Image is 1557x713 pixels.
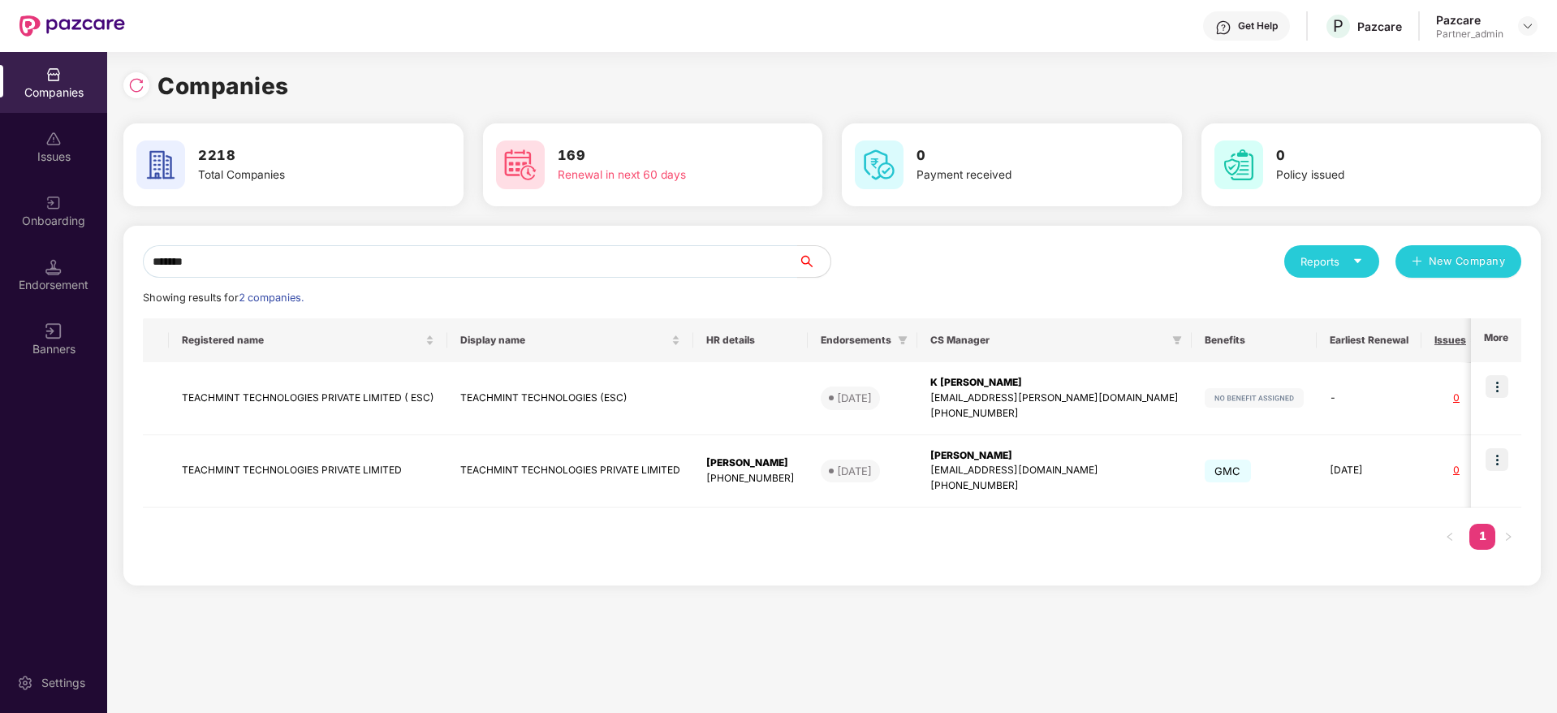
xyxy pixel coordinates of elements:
th: Registered name [169,318,447,362]
div: [PERSON_NAME] [706,456,795,471]
div: Renewal in next 60 days [558,166,762,184]
img: svg+xml;base64,PHN2ZyB4bWxucz0iaHR0cDovL3d3dy53My5vcmcvMjAwMC9zdmciIHdpZHRoPSI2MCIgaGVpZ2h0PSI2MC... [496,140,545,189]
span: 2 companies. [239,292,304,304]
td: TEACHMINT TECHNOLOGIES PRIVATE LIMITED [169,435,447,508]
button: right [1495,524,1521,550]
td: TEACHMINT TECHNOLOGIES (ESC) [447,362,693,435]
img: icon [1486,375,1508,398]
div: Total Companies [198,166,403,184]
span: Issues [1434,334,1466,347]
div: Pazcare [1436,12,1503,28]
img: svg+xml;base64,PHN2ZyB4bWxucz0iaHR0cDovL3d3dy53My5vcmcvMjAwMC9zdmciIHdpZHRoPSI2MCIgaGVpZ2h0PSI2MC... [855,140,904,189]
th: HR details [693,318,808,362]
span: GMC [1205,460,1251,482]
div: [EMAIL_ADDRESS][PERSON_NAME][DOMAIN_NAME] [930,391,1179,406]
div: Settings [37,675,90,691]
div: 0 [1434,463,1478,478]
span: New Company [1429,253,1506,270]
img: svg+xml;base64,PHN2ZyB4bWxucz0iaHR0cDovL3d3dy53My5vcmcvMjAwMC9zdmciIHdpZHRoPSI2MCIgaGVpZ2h0PSI2MC... [1214,140,1263,189]
li: Previous Page [1437,524,1463,550]
td: TEACHMINT TECHNOLOGIES PRIVATE LIMITED [447,435,693,508]
button: left [1437,524,1463,550]
span: Display name [460,334,668,347]
img: icon [1486,448,1508,471]
img: svg+xml;base64,PHN2ZyB4bWxucz0iaHR0cDovL3d3dy53My5vcmcvMjAwMC9zdmciIHdpZHRoPSIxMjIiIGhlaWdodD0iMj... [1205,388,1304,408]
div: Reports [1300,253,1363,270]
img: New Pazcare Logo [19,15,125,37]
div: Get Help [1238,19,1278,32]
span: CS Manager [930,334,1166,347]
img: svg+xml;base64,PHN2ZyBpZD0iSGVscC0zMngzMiIgeG1sbnM9Imh0dHA6Ly93d3cudzMub3JnLzIwMDAvc3ZnIiB3aWR0aD... [1215,19,1231,36]
div: [EMAIL_ADDRESS][DOMAIN_NAME] [930,463,1179,478]
img: svg+xml;base64,PHN2ZyB3aWR0aD0iMTYiIGhlaWdodD0iMTYiIHZpZXdCb3g9IjAgMCAxNiAxNiIgZmlsbD0ibm9uZSIgeG... [45,323,62,339]
div: [PHONE_NUMBER] [706,471,795,486]
th: More [1471,318,1521,362]
img: svg+xml;base64,PHN2ZyBpZD0iU2V0dGluZy0yMHgyMCIgeG1sbnM9Imh0dHA6Ly93d3cudzMub3JnLzIwMDAvc3ZnIiB3aW... [17,675,33,691]
button: search [797,245,831,278]
div: Pazcare [1357,19,1402,34]
div: [PHONE_NUMBER] [930,478,1179,494]
div: K [PERSON_NAME] [930,375,1179,391]
h3: 0 [917,145,1121,166]
span: Endorsements [821,334,891,347]
span: filter [1172,335,1182,345]
img: svg+xml;base64,PHN2ZyBpZD0iRHJvcGRvd24tMzJ4MzIiIHhtbG5zPSJodHRwOi8vd3d3LnczLm9yZy8yMDAwL3N2ZyIgd2... [1521,19,1534,32]
div: Payment received [917,166,1121,184]
li: Next Page [1495,524,1521,550]
div: Partner_admin [1436,28,1503,41]
img: svg+xml;base64,PHN2ZyBpZD0iUmVsb2FkLTMyeDMyIiB4bWxucz0iaHR0cDovL3d3dy53My5vcmcvMjAwMC9zdmciIHdpZH... [128,77,144,93]
span: Showing results for [143,292,304,304]
th: Benefits [1192,318,1317,362]
li: 1 [1469,524,1495,550]
div: 0 [1434,391,1478,406]
th: Earliest Renewal [1317,318,1421,362]
td: TEACHMINT TECHNOLOGIES PRIVATE LIMITED ( ESC) [169,362,447,435]
td: [DATE] [1317,435,1421,508]
div: [DATE] [837,390,872,406]
img: svg+xml;base64,PHN2ZyB4bWxucz0iaHR0cDovL3d3dy53My5vcmcvMjAwMC9zdmciIHdpZHRoPSI2MCIgaGVpZ2h0PSI2MC... [136,140,185,189]
th: Issues [1421,318,1491,362]
img: svg+xml;base64,PHN2ZyBpZD0iQ29tcGFuaWVzIiB4bWxucz0iaHR0cDovL3d3dy53My5vcmcvMjAwMC9zdmciIHdpZHRoPS... [45,67,62,83]
h3: 0 [1276,145,1481,166]
span: P [1333,16,1344,36]
a: 1 [1469,524,1495,548]
span: Registered name [182,334,422,347]
h3: 169 [558,145,762,166]
img: svg+xml;base64,PHN2ZyB3aWR0aD0iMTQuNSIgaGVpZ2h0PSIxNC41IiB2aWV3Qm94PSIwIDAgMTYgMTYiIGZpbGw9Im5vbm... [45,259,62,275]
button: plusNew Company [1395,245,1521,278]
div: [PHONE_NUMBER] [930,406,1179,421]
h3: 2218 [198,145,403,166]
span: filter [1169,331,1185,350]
img: svg+xml;base64,PHN2ZyBpZD0iSXNzdWVzX2Rpc2FibGVkIiB4bWxucz0iaHR0cDovL3d3dy53My5vcmcvMjAwMC9zdmciIH... [45,131,62,147]
div: [DATE] [837,463,872,479]
span: caret-down [1352,256,1363,266]
span: right [1503,532,1513,542]
div: [PERSON_NAME] [930,448,1179,464]
span: filter [898,335,908,345]
span: search [797,255,830,268]
span: plus [1412,256,1422,269]
th: Display name [447,318,693,362]
h1: Companies [157,68,289,104]
img: svg+xml;base64,PHN2ZyB3aWR0aD0iMjAiIGhlaWdodD0iMjAiIHZpZXdCb3g9IjAgMCAyMCAyMCIgZmlsbD0ibm9uZSIgeG... [45,195,62,211]
span: left [1445,532,1455,542]
span: filter [895,331,911,350]
td: - [1317,362,1421,435]
div: Policy issued [1276,166,1481,184]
